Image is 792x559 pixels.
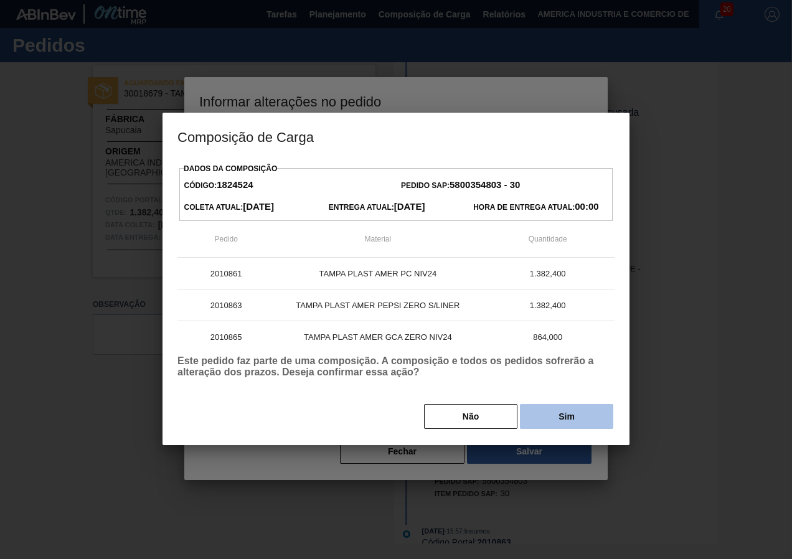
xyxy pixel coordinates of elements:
strong: 00:00 [575,201,598,212]
span: Hora de Entrega Atual: [473,203,598,212]
span: Código: [184,181,253,190]
td: 1.382,400 [481,289,615,321]
strong: [DATE] [243,201,274,212]
span: Quantidade [529,235,567,243]
strong: 1824524 [217,179,253,190]
td: 2010865 [177,321,275,353]
td: 1.382,400 [481,258,615,289]
span: Coleta Atual: [184,203,274,212]
button: Sim [520,404,613,429]
td: TAMPA PLAST AMER PC NIV24 [275,258,481,289]
span: Pedido [214,235,237,243]
td: 2010863 [177,289,275,321]
td: TAMPA PLAST AMER PEPSI ZERO S/LINER [275,289,481,321]
p: Este pedido faz parte de uma composição. A composição e todos os pedidos sofrerão a alteração dos... [177,355,615,378]
td: 864,000 [481,321,615,353]
strong: 5800354803 - 30 [450,179,520,190]
label: Dados da Composição [184,164,277,173]
strong: [DATE] [394,201,425,212]
span: Material [365,235,392,243]
button: Não [424,404,517,429]
span: Pedido SAP: [401,181,520,190]
span: Entrega Atual: [329,203,425,212]
td: 2010861 [177,258,275,289]
h3: Composição de Carga [163,113,629,160]
td: TAMPA PLAST AMER GCA ZERO NIV24 [275,321,481,353]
